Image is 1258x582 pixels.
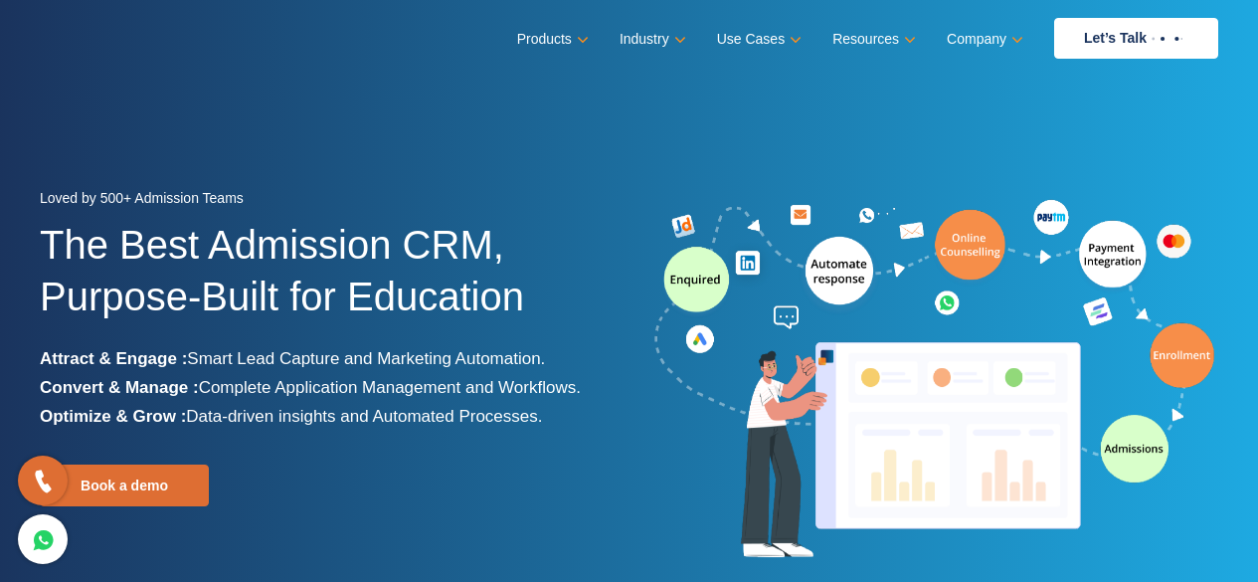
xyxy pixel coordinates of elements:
img: admission-software-home-page-header [651,195,1218,566]
a: Resources [832,25,912,54]
a: Industry [620,25,682,54]
a: Products [517,25,585,54]
a: Let’s Talk [1054,18,1218,59]
div: Loved by 500+ Admission Teams [40,184,615,219]
b: Convert & Manage : [40,378,199,397]
a: Company [947,25,1019,54]
h1: The Best Admission CRM, Purpose-Built for Education [40,219,615,344]
a: Use Cases [717,25,798,54]
span: Complete Application Management and Workflows. [199,378,581,397]
span: Data-driven insights and Automated Processes. [186,407,542,426]
span: Smart Lead Capture and Marketing Automation. [187,349,545,368]
b: Attract & Engage : [40,349,187,368]
b: Optimize & Grow : [40,407,186,426]
a: Book a demo [40,465,209,506]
